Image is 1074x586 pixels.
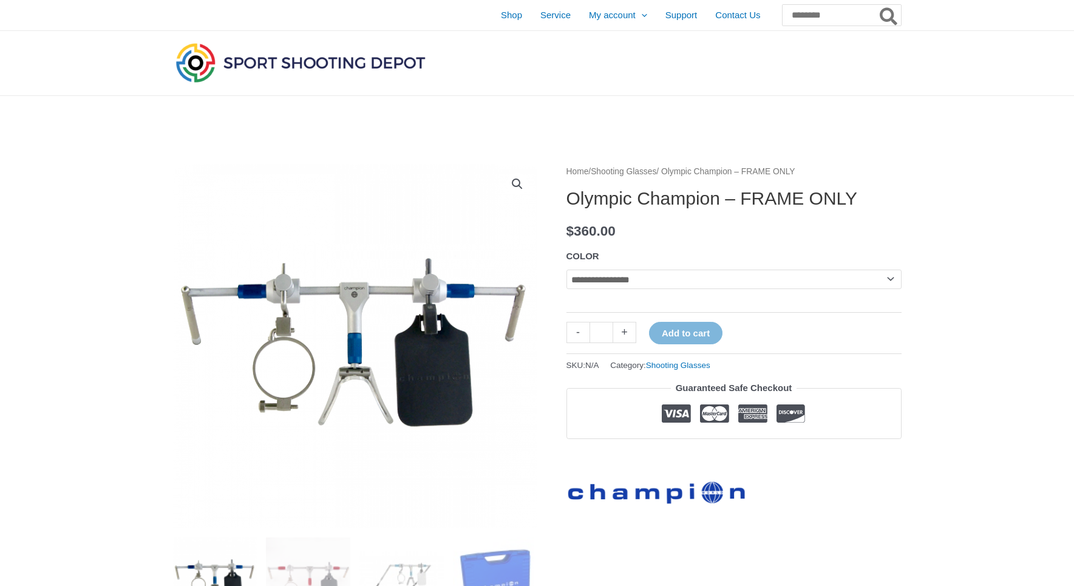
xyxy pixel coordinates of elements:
[566,448,902,463] iframe: Customer reviews powered by Trustpilot
[613,322,636,343] a: +
[566,164,902,180] nav: Breadcrumb
[610,358,710,373] span: Category:
[506,173,528,195] a: View full-screen image gallery
[590,322,613,343] input: Product quantity
[173,164,537,528] img: Olympic Champion
[566,472,749,506] a: Champion
[671,380,797,397] legend: Guaranteed Safe Checkout
[566,223,574,239] span: $
[585,361,599,370] span: N/A
[566,322,590,343] a: -
[173,40,428,85] img: Sport Shooting Depot
[566,223,616,239] bdi: 360.00
[591,167,656,176] a: Shooting Glasses
[877,5,901,26] button: Search
[566,358,599,373] span: SKU:
[566,251,599,261] label: COLOR
[566,188,902,210] h1: Olympic Champion – FRAME ONLY
[649,322,722,344] button: Add to cart
[646,361,710,370] a: Shooting Glasses
[566,167,589,176] a: Home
